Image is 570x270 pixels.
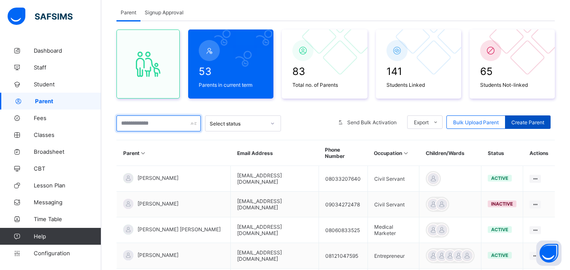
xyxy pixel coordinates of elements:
td: Civil Servant [367,192,419,217]
span: Classes [34,131,101,138]
span: Bulk Upload Parent [453,119,499,126]
td: [EMAIL_ADDRESS][DOMAIN_NAME] [231,166,319,192]
span: Export [414,119,429,126]
span: Student [34,81,101,88]
th: Actions [523,140,555,166]
i: Sort in Ascending Order [140,150,147,156]
span: Signup Approval [145,9,184,16]
span: CBT [34,165,101,172]
span: Dashboard [34,47,101,54]
span: Configuration [34,250,101,257]
span: 53 [199,65,263,78]
span: [PERSON_NAME] [138,200,178,207]
th: Email Address [231,140,319,166]
span: Create Parent [511,119,544,126]
span: Students Not-linked [480,82,544,88]
td: Entrepreneur [367,243,419,269]
span: Parent [35,98,101,104]
span: Students Linked [386,82,451,88]
span: [PERSON_NAME] [PERSON_NAME] [138,226,221,233]
td: 08060833525 [319,217,367,243]
span: Send Bulk Activation [347,119,397,126]
td: 08121047595 [319,243,367,269]
span: Parent [121,9,136,16]
span: active [491,175,508,181]
td: 08033207640 [319,166,367,192]
th: Parent [117,140,231,166]
td: [EMAIL_ADDRESS][DOMAIN_NAME] [231,192,319,217]
span: Time Table [34,216,101,222]
div: Select status [210,120,265,127]
span: Messaging [34,199,101,206]
span: Broadsheet [34,148,101,155]
button: Open asap [536,241,562,266]
th: Children/Wards [419,140,481,166]
span: inactive [491,201,513,207]
span: Lesson Plan [34,182,101,189]
span: Total no. of Parents [292,82,357,88]
td: Medical Marketer [367,217,419,243]
td: [EMAIL_ADDRESS][DOMAIN_NAME] [231,243,319,269]
span: [PERSON_NAME] [138,252,178,258]
span: 141 [386,65,451,78]
th: Phone Number [319,140,367,166]
td: [EMAIL_ADDRESS][DOMAIN_NAME] [231,217,319,243]
span: active [491,227,508,233]
span: 65 [480,65,544,78]
th: Occupation [367,140,419,166]
td: Civil Servant [367,166,419,192]
span: Staff [34,64,101,71]
span: active [491,252,508,258]
td: 09034272478 [319,192,367,217]
span: [PERSON_NAME] [138,175,178,181]
th: Status [481,140,523,166]
img: safsims [8,8,73,25]
span: Parents in current term [199,82,263,88]
span: Fees [34,115,101,121]
i: Sort in Ascending Order [402,150,409,156]
span: Help [34,233,101,240]
span: 83 [292,65,357,78]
